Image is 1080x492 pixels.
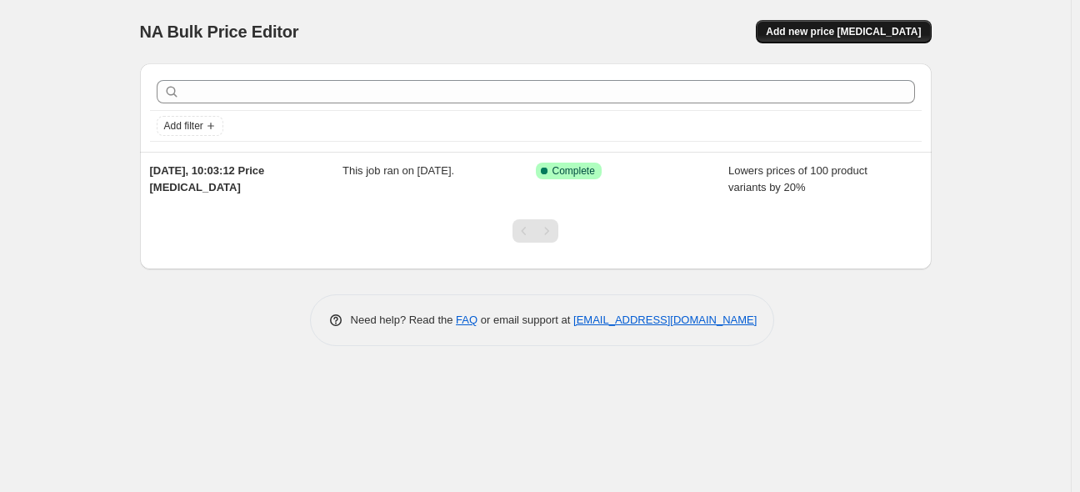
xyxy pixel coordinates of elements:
[756,20,931,43] button: Add new price [MEDICAL_DATA]
[552,164,595,178] span: Complete
[766,25,921,38] span: Add new price [MEDICAL_DATA]
[512,219,558,243] nav: Pagination
[573,314,757,326] a: [EMAIL_ADDRESS][DOMAIN_NAME]
[477,314,573,326] span: or email support at
[164,119,203,133] span: Add filter
[140,23,299,41] span: NA Bulk Price Editor
[456,314,477,326] a: FAQ
[351,314,457,326] span: Need help? Read the
[157,116,223,136] button: Add filter
[728,164,867,193] span: Lowers prices of 100 product variants by 20%
[150,164,265,193] span: [DATE], 10:03:12 Price [MEDICAL_DATA]
[342,164,454,177] span: This job ran on [DATE].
